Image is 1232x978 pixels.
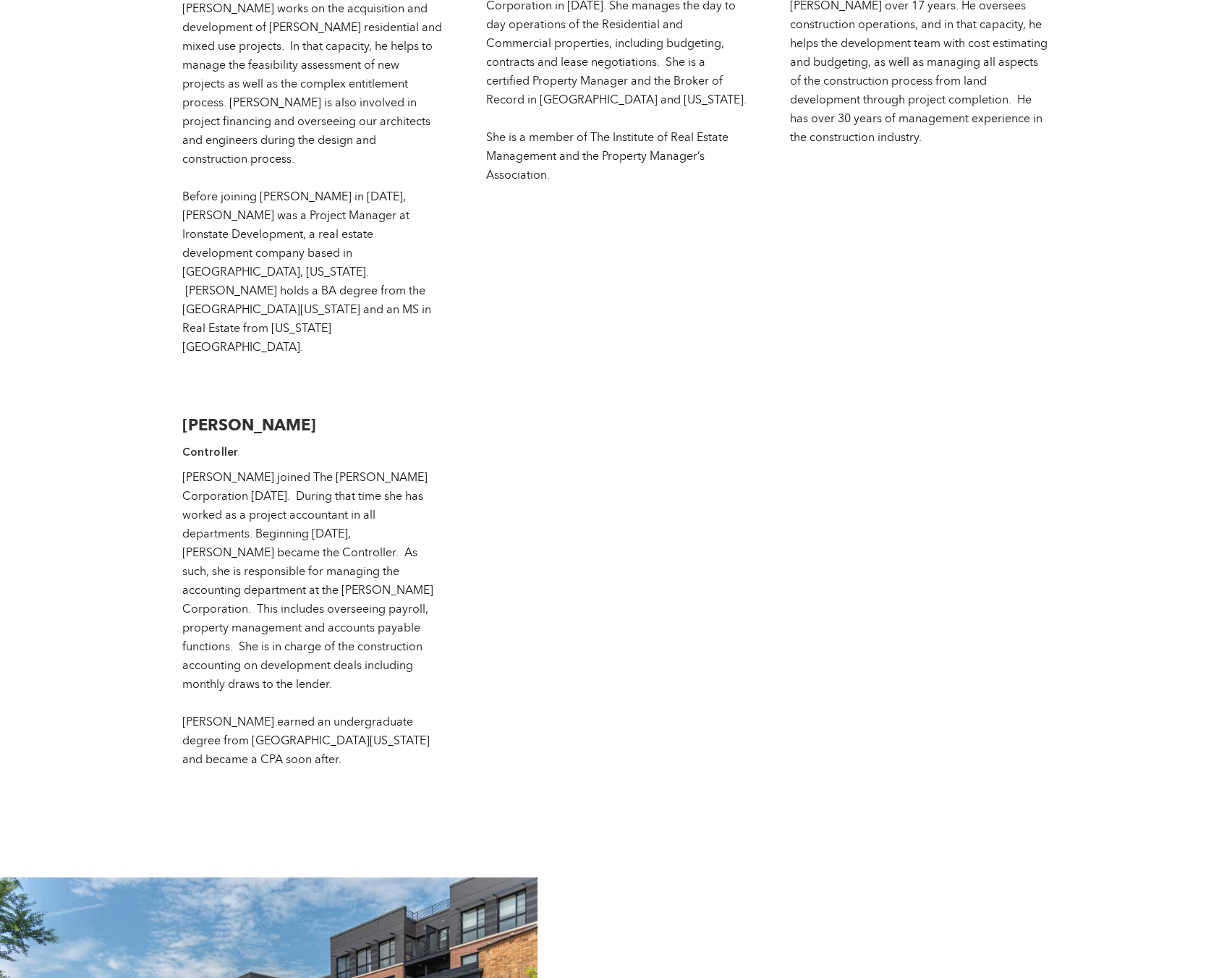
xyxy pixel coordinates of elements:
[182,414,443,436] h3: [PERSON_NAME]
[182,468,443,769] div: [PERSON_NAME] joined The [PERSON_NAME] Corporation [DATE]. During that time she has worked as a p...
[182,443,443,461] h4: Controller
